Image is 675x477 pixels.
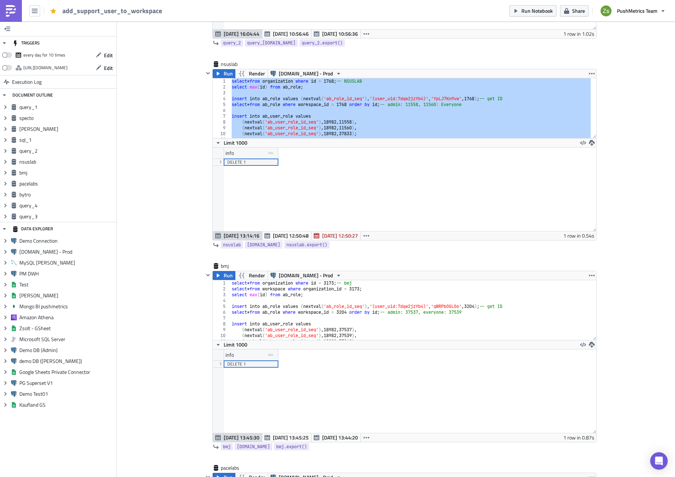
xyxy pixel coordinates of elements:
span: Demo DB (Admin) [19,347,115,353]
span: Edit [104,64,113,72]
a: query_[DOMAIN_NAME] [245,39,298,47]
a: bmj [221,443,233,450]
button: PushMetrics Team [596,3,670,19]
div: 1 row in 0.54s [563,231,594,240]
a: [DOMAIN_NAME] [235,443,272,450]
span: Limit 1000 [224,139,247,146]
button: [DATE] 12:50:27 [311,231,361,240]
span: Microsoft SQL Server [19,336,115,343]
button: Run Notebook [509,5,556,16]
button: [DATE] 13:45:25 [262,433,312,442]
span: Demo Test01 [19,391,115,397]
button: [DATE] 13:44:20 [311,433,361,442]
button: [DATE] 12:50:48 [262,231,312,240]
span: [DATE] 12:50:27 [322,232,358,239]
button: Limit 1000 [213,340,250,349]
span: bmj [223,443,231,450]
div: DELETE 1 [227,360,275,368]
span: demo DB ([PERSON_NAME]) [19,358,115,364]
span: query_2.export() [302,39,343,47]
span: Mongo BI pushmetrics [19,303,115,310]
span: bmj.export() [276,443,307,450]
span: Render [249,69,265,78]
div: 10 [213,333,230,339]
div: 3 [213,292,230,298]
button: Hide content [204,271,212,279]
button: Share [560,5,589,16]
button: Limit 1000 [213,138,250,147]
button: Run [213,271,235,280]
span: Demo Connection [19,238,115,244]
span: Limit 1000 [224,341,247,348]
div: 11 [213,137,230,142]
div: 7 [213,113,230,119]
div: 4 [213,298,230,304]
span: specto [19,115,115,121]
div: 1 row in 1.02s [563,30,594,38]
button: Hide content [204,69,212,78]
span: query_2 [223,39,241,47]
span: Amazon Athena [19,314,115,321]
div: info [225,148,234,159]
a: [DOMAIN_NAME] [245,241,282,249]
button: Render [235,271,268,280]
div: 5 [213,304,230,309]
div: 1 [213,280,230,286]
div: 3 [213,90,230,96]
span: Kaufland GS [19,402,115,408]
span: PushMetrics Team [617,7,657,15]
span: pacelabs [221,464,250,472]
span: Test [19,281,115,288]
span: [DOMAIN_NAME] - Prod [19,249,115,255]
button: Run [213,69,235,78]
span: bytro [19,191,115,198]
div: 8 [213,321,230,327]
button: [DATE] 10:56:36 [311,30,361,38]
span: pacelabs [19,180,115,187]
span: [DATE] 13:45:30 [224,434,259,441]
button: Edit [92,50,116,61]
span: query_4 [19,202,115,209]
a: bmj.export() [274,443,309,450]
div: DOCUMENT OUTLINE [12,89,53,102]
a: query_2 [221,39,243,47]
span: PM DWH [19,270,115,277]
img: PushMetrics [5,5,17,17]
span: nsuslab [221,60,250,68]
button: [DATE] 13:45:30 [213,433,262,442]
a: query_2.export() [300,39,345,47]
span: Google Sheets Private Connector [19,369,115,375]
span: Execution Log [12,75,42,89]
span: Edit [104,51,113,59]
span: [DOMAIN_NAME] [247,241,280,249]
span: [DATE] 13:45:25 [273,434,309,441]
button: Render [235,69,268,78]
div: 6 [213,107,230,113]
span: query_3 [19,213,115,220]
span: [DATE] 13:14:16 [224,232,259,239]
span: Run [224,69,233,78]
span: [DATE] 10:56:36 [322,30,358,38]
span: [DATE] 12:50:48 [273,232,309,239]
div: 10 [213,131,230,137]
span: PG Superset V1 [19,380,115,386]
div: https://pushmetrics.io/api/v1/report/pjoVzOqoYP/webhook?token=4df325674da34a3cae2e6d0c60fefe1a [23,62,67,73]
span: add_support_user_to_workspace [62,7,163,15]
span: query_[DOMAIN_NAME] [247,39,296,47]
span: sql_1 [19,137,115,143]
button: [DATE] 16:04:44 [213,30,262,38]
span: Run Notebook [521,7,553,15]
img: Avatar [600,5,612,17]
button: Edit [92,62,116,74]
div: DELETE 1 [227,159,275,166]
div: 2 [213,84,230,90]
span: nsuslab [19,159,115,165]
div: 4 [213,96,230,102]
span: [DOMAIN_NAME] - Prod [279,69,333,78]
div: 1 row in 0.87s [563,433,594,442]
div: every day for 10 times [23,50,65,60]
button: [DOMAIN_NAME] - Prod [268,69,344,78]
div: 6 [213,309,230,315]
span: Zsolt - GSheet [19,325,115,332]
span: [DATE] 10:56:46 [273,30,309,38]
